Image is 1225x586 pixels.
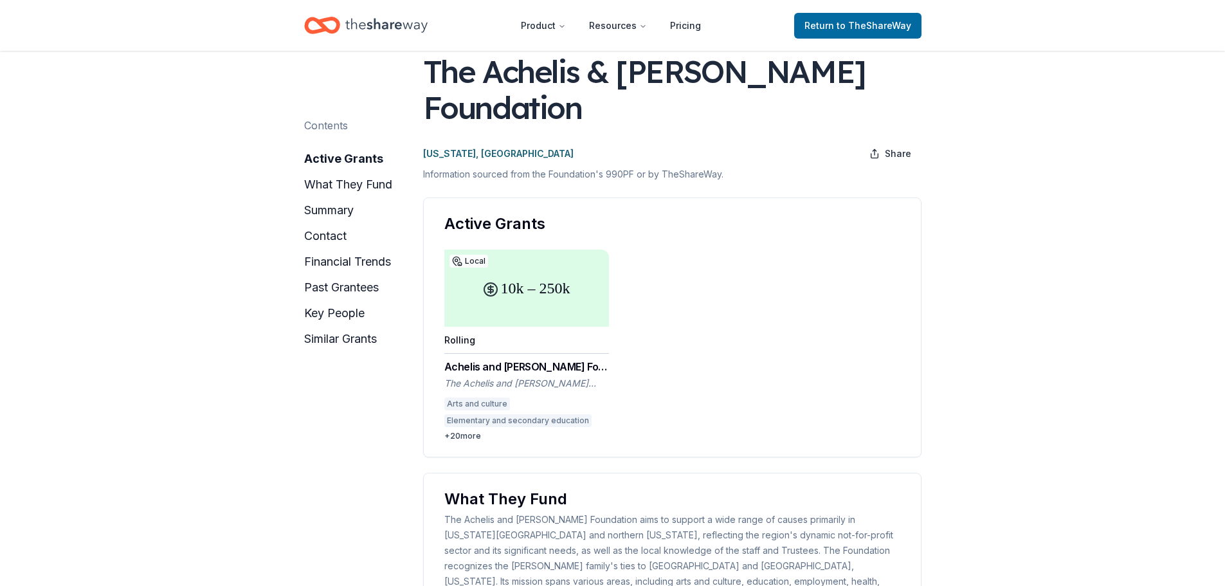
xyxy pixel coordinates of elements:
[444,250,609,441] a: 10k – 250kLocalRollingAchelis and [PERSON_NAME] Foundation GrantThe Achelis and [PERSON_NAME] Fou...
[837,20,911,31] span: to TheShareWay
[304,252,391,272] button: financial trends
[304,174,392,195] button: what they fund
[444,214,900,234] div: Active Grants
[660,13,711,39] a: Pricing
[804,18,911,33] span: Return
[304,200,354,221] button: summary
[579,13,657,39] button: Resources
[794,13,921,39] a: Returnto TheShareWay
[511,13,576,39] button: Product
[444,414,592,427] div: Elementary and secondary education
[423,53,921,125] div: The Achelis & [PERSON_NAME] Foundation
[304,149,383,169] button: active grants
[885,146,911,161] span: Share
[304,10,428,41] a: Home
[444,431,609,441] div: + 20 more
[423,146,574,161] p: [US_STATE], [GEOGRAPHIC_DATA]
[423,167,921,182] p: Information sourced from the Foundation's 990PF or by TheShareWay.
[444,359,609,374] div: Achelis and [PERSON_NAME] Foundation Grant
[304,303,365,324] button: key people
[859,141,921,167] button: Share
[304,329,377,349] button: similar grants
[444,334,475,345] div: Rolling
[304,118,348,133] div: Contents
[511,10,711,41] nav: Main
[449,255,488,268] div: Local
[444,377,609,390] div: The Achelis and [PERSON_NAME] Foundation
[304,277,379,298] button: past grantees
[444,398,510,410] div: Arts and culture
[444,489,900,509] div: What They Fund
[444,250,609,327] div: 10k – 250k
[304,226,347,246] button: contact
